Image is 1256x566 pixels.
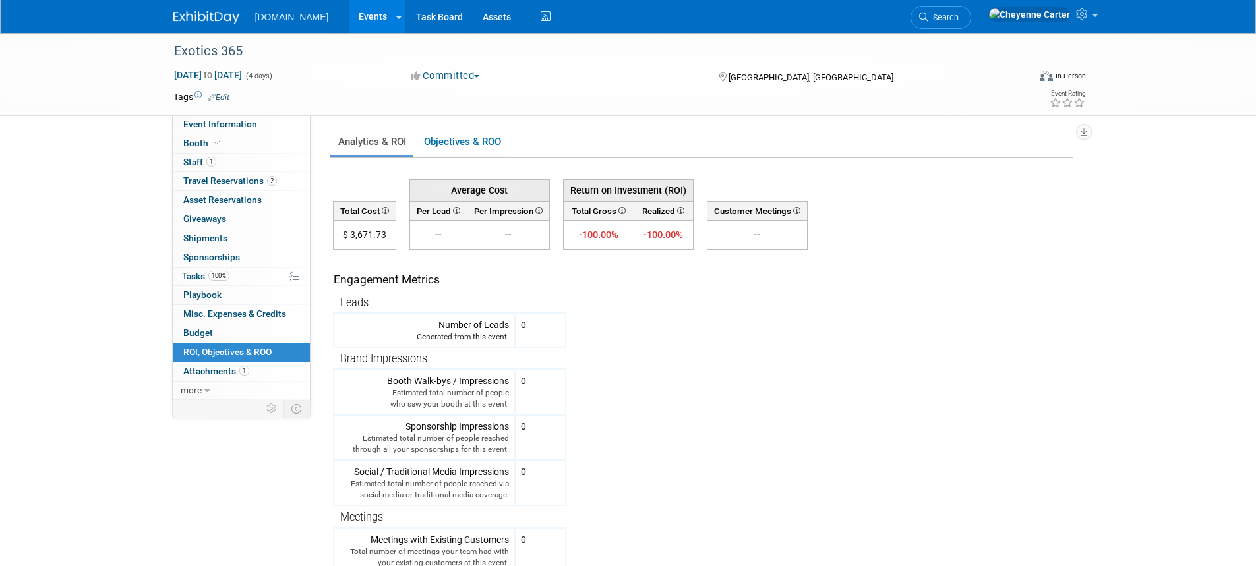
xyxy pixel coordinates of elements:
a: more [173,382,310,400]
span: Sponsorships [183,252,240,262]
a: Booth [173,134,310,153]
span: Tasks [182,271,229,281]
a: Playbook [173,286,310,304]
a: Travel Reservations2 [173,172,310,190]
a: Search [911,6,971,29]
div: In-Person [1055,71,1086,81]
div: Booth Walk-bys / Impressions [340,374,509,410]
div: Exotics 365 [169,40,1009,63]
span: [GEOGRAPHIC_DATA], [GEOGRAPHIC_DATA] [729,72,893,82]
span: -100.00% [579,229,618,241]
a: Shipments [173,229,310,248]
span: (4 days) [245,72,272,80]
th: Average Cost [409,179,549,201]
a: Asset Reservations [173,191,310,210]
span: 1 [239,366,249,376]
a: Misc. Expenses & Credits [173,305,310,324]
div: Sponsorship Impressions [340,420,509,455]
span: -- [435,229,442,240]
span: more [181,385,202,395]
td: Personalize Event Tab Strip [260,400,284,417]
th: Realized [634,201,693,220]
span: Travel Reservations [183,175,277,186]
span: Misc. Expenses & Credits [183,308,286,319]
a: Event Information [173,115,310,134]
a: Budget [173,324,310,343]
div: 0 [521,318,526,331]
th: Return on Investment (ROI) [563,179,693,201]
span: Brand Impressions [340,353,427,365]
span: Leads [340,297,369,309]
div: Estimated total number of people reached via social media or traditional media coverage. [340,478,509,501]
a: ROI, Objectives & ROO [173,343,310,362]
div: Event Rating [1050,90,1085,97]
span: Shipments [183,233,227,243]
i: Booth reservation complete [214,139,221,146]
th: Total Cost [333,201,396,220]
div: -- [713,228,802,241]
div: Generated from this event. [340,331,509,343]
span: Staff [183,157,216,167]
span: Search [928,13,959,22]
th: Per Lead [409,201,467,220]
a: Analytics & ROI [330,129,413,155]
div: 0 [521,374,526,387]
a: Tasks100% [173,268,310,286]
div: Event Format [951,69,1087,88]
span: Event Information [183,119,257,129]
a: Giveaways [173,210,310,229]
a: Staff1 [173,154,310,172]
span: Playbook [183,289,222,300]
span: 2 [267,176,277,186]
span: Budget [183,327,213,338]
span: 100% [208,271,229,281]
th: Total Gross [563,201,634,220]
div: 0 [521,465,526,478]
th: Customer Meetings [707,201,807,220]
div: Estimated total number of people who saw your booth at this event. [340,387,509,410]
span: to [202,70,214,80]
div: Engagement Metrics [334,271,560,288]
span: Attachments [183,366,249,376]
div: Estimated total number of people reached through all your sponsorships for this event. [340,433,509,455]
span: [DOMAIN_NAME] [255,12,329,22]
span: -100.00% [643,229,683,241]
a: Sponsorships [173,248,310,267]
div: Social / Traditional Media Impressions [340,465,509,501]
span: [DATE] [DATE] [173,69,243,81]
th: Per Impression [467,201,549,220]
span: -- [505,229,512,240]
div: Number of Leads [340,318,509,343]
img: Format-Inperson.png [1040,71,1053,81]
div: 0 [521,420,526,433]
button: Committed [406,69,485,83]
span: ROI, Objectives & ROO [183,347,272,357]
td: Tags [173,90,229,103]
a: Edit [208,93,229,102]
img: ExhibitDay [173,11,239,24]
span: 1 [206,157,216,167]
div: 0 [521,533,526,546]
a: Attachments1 [173,362,310,381]
a: Objectives & ROO [416,129,508,155]
span: Giveaways [183,213,226,224]
td: Toggle Event Tabs [283,400,310,417]
span: Booth [183,138,224,148]
span: Asset Reservations [183,194,262,205]
img: Cheyenne Carter [988,7,1071,22]
span: Meetings [340,511,383,523]
td: $ 3,671.73 [333,221,396,250]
